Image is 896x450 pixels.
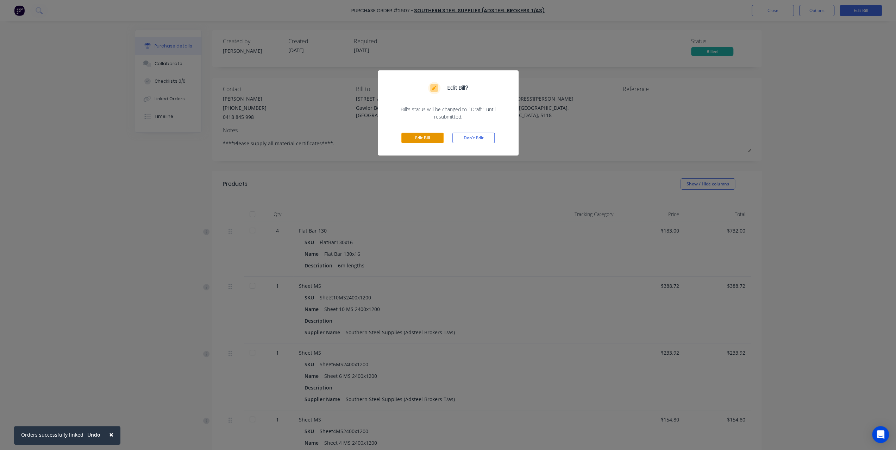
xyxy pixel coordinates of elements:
[447,84,468,92] div: Edit Bill?
[109,430,113,439] span: ×
[378,106,519,120] div: Bill's status will be changed to `Draft` until resubmitted.
[21,431,83,438] div: Orders successfully linked
[872,426,889,443] div: Open Intercom Messenger
[401,133,444,143] button: Edit Bill
[83,430,104,440] button: Undo
[452,133,495,143] button: Don't Edit
[102,426,120,443] button: Close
